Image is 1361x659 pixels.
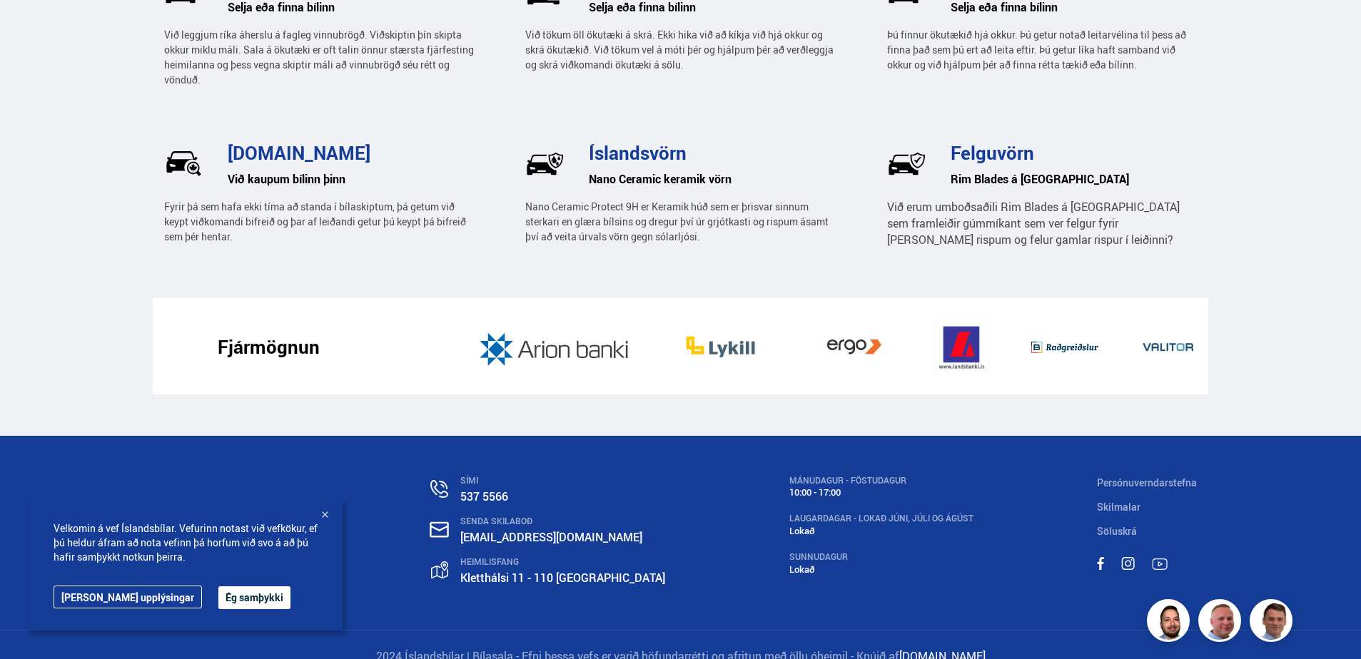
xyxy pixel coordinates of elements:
img: FbJEzSuNWCJXmdc-.webp [1252,601,1295,644]
div: SÍMI [460,476,665,486]
img: wj-tEQaV63q7uWzm.svg [887,144,926,183]
img: gp4YpyYFnEr45R34.svg [431,561,448,579]
a: [EMAIL_ADDRESS][DOMAIN_NAME] [460,529,642,545]
h6: Rim Blades á [GEOGRAPHIC_DATA] [951,168,1197,190]
div: SENDA SKILABOÐ [460,516,665,526]
p: Við leggjum ríka áherslu á fagleg vinnubrögð. Viðskiptin þín skipta okkur miklu máli. Sala á ökut... [164,27,474,87]
div: 10:00 - 17:00 [789,487,973,498]
h6: Nano Ceramic keramik vörn [589,168,835,190]
div: LAUGARDAGAR - Lokað Júni, Júli og Ágúst [789,514,973,523]
img: nhp88E3Fdnt1Opn2.png [1149,601,1192,644]
h3: [DOMAIN_NAME] [228,142,474,163]
img: _UrlRxxciTm4sq1N.svg [164,144,203,183]
button: Open LiveChat chat widget [11,6,54,48]
p: Við tökum öll ökutæki á skrá. Ekki hika við að kíkja við hjá okkur og skrá ökutækið. Við tökum ve... [525,27,835,72]
span: Velkomin á vef Íslandsbílar. Vefurinn notast við vefkökur, ef þú heldur áfram að nota vefinn þá h... [54,521,318,564]
a: Skilmalar [1097,500,1140,514]
h3: Fjármögnun [218,336,320,357]
a: 537 5566 [460,489,508,504]
a: Kletthálsi 11 - 110 [GEOGRAPHIC_DATA] [460,570,665,586]
div: Lokað [789,526,973,536]
img: Pf5Ax2cCE_PAlAL1.svg [525,144,565,183]
div: Lokað [789,564,973,575]
a: Söluskrá [1097,524,1137,538]
img: vb19vGOeIT05djEB.jpg [801,318,907,376]
p: Þú finnur ökutækið hjá okkur. Þú getur notað leitarvélina til þess að finna það sem þú ert að lei... [887,27,1197,72]
a: Persónuverndarstefna [1097,476,1197,489]
button: Ég samþykki [218,586,290,609]
h3: Felguvörn [951,142,1197,163]
p: Fyrir þá sem hafa ekki tíma að standa í bílaskiptum, þá getum við keypt viðkomandi bifreið og þar... [164,199,474,244]
span: Við erum umboðsaðili Rim Blades á [GEOGRAPHIC_DATA] sem framleiðir gúmmíkant sem ver felgur fyrir... [887,199,1180,247]
img: JD2k8JnpGOQahQK4.jpg [474,318,639,376]
img: n0V2lOsqF3l1V2iz.svg [430,480,448,498]
img: W7vzp0oc0YA8zZVO.png [665,318,776,376]
img: nHj8e-n-aHgjukTg.svg [430,521,449,538]
p: Nano Ceramic Protect 9H er Keramik húð sem er þrisvar sinnum sterkari en glæra bílsins og dregur ... [525,199,835,244]
div: SUNNUDAGUR [789,552,973,562]
div: HEIMILISFANG [460,557,665,567]
h3: Íslandsvörn [589,142,835,163]
div: MÁNUDAGUR - FÖSTUDAGUR [789,476,973,486]
a: [PERSON_NAME] upplýsingar [54,586,202,608]
img: siFngHWaQ9KaOqBr.png [1200,601,1243,644]
h6: Við kaupum bílinn þinn [228,168,474,190]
